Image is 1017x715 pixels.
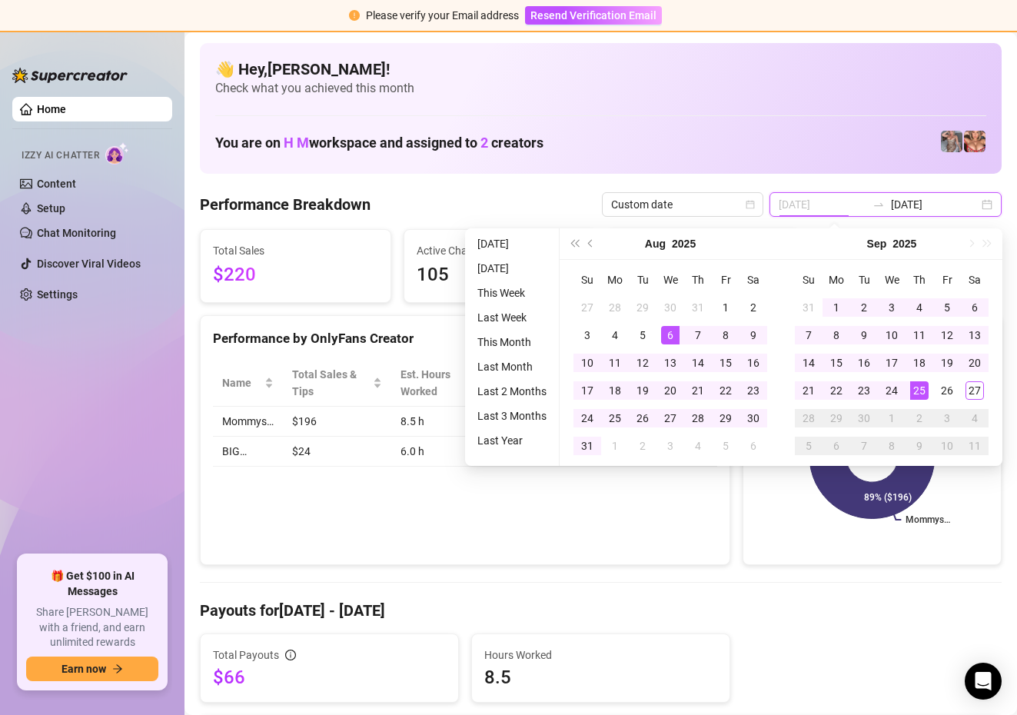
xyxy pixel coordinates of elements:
[222,374,261,391] span: Name
[525,6,662,25] button: Resend Verification Email
[712,266,739,294] th: Fr
[906,377,933,404] td: 2025-09-25
[933,266,961,294] th: Fr
[689,409,707,427] div: 28
[213,261,378,290] span: $220
[601,321,629,349] td: 2025-08-04
[656,404,684,432] td: 2025-08-27
[484,665,717,690] span: 8.5
[823,266,850,294] th: Mo
[366,7,519,24] div: Please verify your Email address
[910,437,929,455] div: 9
[938,354,956,372] div: 19
[855,326,873,344] div: 9
[213,328,717,349] div: Performance by OnlyFans Creator
[739,349,767,377] td: 2025-08-16
[689,437,707,455] div: 4
[213,665,446,690] span: $66
[933,404,961,432] td: 2025-10-03
[12,68,128,83] img: logo-BBDzfeDw.svg
[601,294,629,321] td: 2025-07-28
[633,354,652,372] div: 12
[633,409,652,427] div: 26
[283,437,391,467] td: $24
[855,298,873,317] div: 2
[872,198,885,211] span: to
[965,354,984,372] div: 20
[882,409,901,427] div: 1
[601,377,629,404] td: 2025-08-18
[391,407,502,437] td: 8.5 h
[906,514,950,525] text: Mommys…
[933,432,961,460] td: 2025-10-10
[391,437,502,467] td: 6.0 h
[601,349,629,377] td: 2025-08-11
[878,349,906,377] td: 2025-09-17
[633,326,652,344] div: 5
[349,10,360,21] span: exclamation-circle
[795,321,823,349] td: 2025-09-07
[795,432,823,460] td: 2025-10-05
[471,308,553,327] li: Last Week
[606,326,624,344] div: 4
[878,377,906,404] td: 2025-09-24
[795,294,823,321] td: 2025-08-31
[684,404,712,432] td: 2025-08-28
[213,437,283,467] td: BIG…
[471,333,553,351] li: This Month
[910,298,929,317] div: 4
[716,381,735,400] div: 22
[601,432,629,460] td: 2025-09-01
[606,437,624,455] div: 1
[213,242,378,259] span: Total Sales
[633,381,652,400] div: 19
[910,409,929,427] div: 2
[215,58,986,80] h4: 👋 Hey, [PERSON_NAME] !
[827,326,846,344] div: 8
[746,200,755,209] span: calendar
[684,294,712,321] td: 2025-07-31
[656,377,684,404] td: 2025-08-20
[882,437,901,455] div: 8
[573,321,601,349] td: 2025-08-03
[906,266,933,294] th: Th
[827,381,846,400] div: 22
[878,404,906,432] td: 2025-10-01
[215,135,543,151] h1: You are on workspace and assigned to creators
[850,294,878,321] td: 2025-09-02
[961,404,989,432] td: 2025-10-04
[105,142,129,165] img: AI Chatter
[910,381,929,400] div: 25
[480,135,488,151] span: 2
[882,326,901,344] div: 10
[938,409,956,427] div: 3
[283,407,391,437] td: $196
[606,409,624,427] div: 25
[827,354,846,372] div: 15
[878,294,906,321] td: 2025-09-03
[530,9,656,22] span: Resend Verification Email
[906,321,933,349] td: 2025-09-11
[906,432,933,460] td: 2025-10-09
[855,409,873,427] div: 30
[716,437,735,455] div: 5
[965,381,984,400] div: 27
[215,80,986,97] span: Check what you achieved this month
[471,357,553,376] li: Last Month
[656,266,684,294] th: We
[892,228,916,259] button: Choose a year
[684,377,712,404] td: 2025-08-21
[712,321,739,349] td: 2025-08-08
[656,432,684,460] td: 2025-09-03
[882,354,901,372] div: 17
[578,409,597,427] div: 24
[684,349,712,377] td: 2025-08-14
[799,381,818,400] div: 21
[573,432,601,460] td: 2025-08-31
[961,266,989,294] th: Sa
[284,135,309,151] span: H M
[629,349,656,377] td: 2025-08-12
[850,349,878,377] td: 2025-09-16
[799,409,818,427] div: 28
[633,437,652,455] div: 2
